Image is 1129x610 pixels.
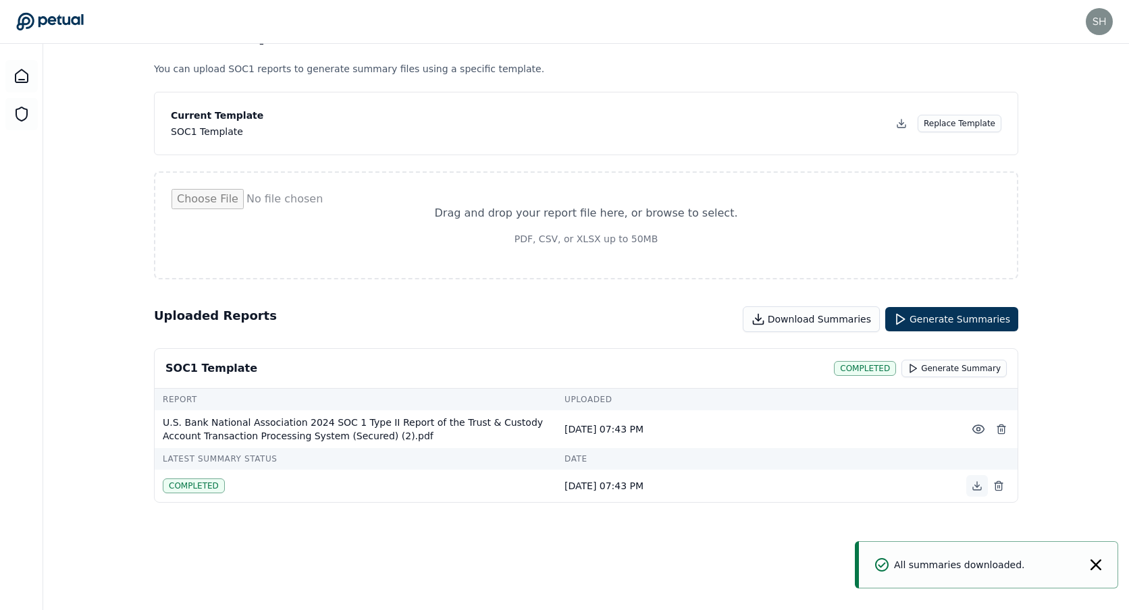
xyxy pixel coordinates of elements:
[155,410,556,448] td: U.S. Bank National Association 2024 SOC 1 Type II Report of the Trust & Custody Account Transacti...
[154,62,1018,76] p: You can upload SOC1 reports to generate summary files using a specific template.
[834,361,896,376] div: completed
[5,98,38,130] a: SOC
[885,307,1018,331] button: Generate Summaries
[966,475,988,497] button: Download generated summary
[165,360,257,377] div: SOC1 Template
[556,410,958,448] td: [DATE] 07:43 PM
[875,558,1024,572] div: All summaries downloaded.
[988,475,1009,497] button: Delete generated summary
[901,360,1007,377] button: Generate Summary
[5,60,38,92] a: Dashboard
[1086,8,1113,35] img: shekhar.khedekar+snowflake@petual.ai
[16,12,84,31] a: Go to Dashboard
[991,417,1012,441] button: Delete Report
[918,115,1001,132] button: Replace Template
[155,389,556,410] td: Report
[966,417,991,441] button: Preview File (hover for quick preview, click for full view)
[171,125,263,138] div: SOC1 Template
[171,109,263,122] p: Current Template
[154,306,277,332] h2: Uploaded Reports
[556,470,958,502] td: [DATE] 07:43 PM
[163,478,225,493] div: completed
[155,448,556,470] td: Latest Summary Status
[556,389,958,410] td: Uploaded
[891,113,912,134] button: Download Template
[556,448,958,470] td: Date
[743,306,880,332] button: Download Summaries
